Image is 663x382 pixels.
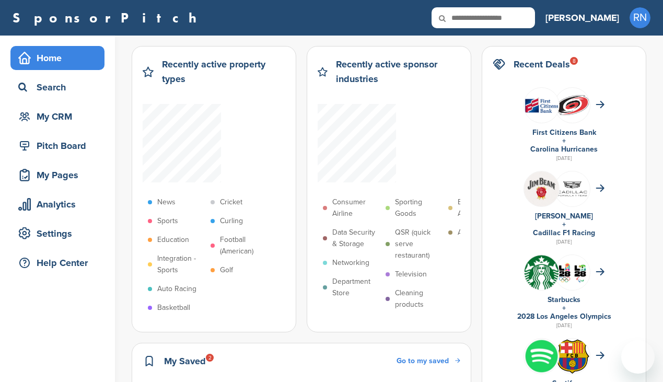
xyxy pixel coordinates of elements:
[220,215,243,227] p: Curling
[555,171,590,206] img: Fcgoatp8 400x400
[10,222,104,246] a: Settings
[517,312,611,321] a: 2028 Los Angeles Olympics
[530,145,598,154] a: Carolina Hurricanes
[562,304,566,312] a: +
[16,195,104,214] div: Analytics
[332,196,380,219] p: Consumer Airline
[220,196,242,208] p: Cricket
[562,136,566,145] a: +
[395,269,427,280] p: Television
[397,355,460,367] a: Go to my saved
[524,94,559,117] img: Open uri20141112 50798 148hg1y
[458,227,473,238] p: Auto
[157,196,176,208] p: News
[332,257,369,269] p: Networking
[16,107,104,126] div: My CRM
[555,94,590,116] img: Open uri20141112 64162 1shn62e?1415805732
[10,251,104,275] a: Help Center
[524,255,559,290] img: Open uri20141112 50798 1m0bak2
[395,196,443,219] p: Sporting Goods
[555,339,590,374] img: Open uri20141112 64162 1yeofb6?1415809477
[336,57,460,86] h2: Recently active sponsor industries
[220,264,233,276] p: Golf
[16,224,104,243] div: Settings
[16,78,104,97] div: Search
[395,227,443,261] p: QSR (quick serve restaurant)
[562,220,566,229] a: +
[332,276,380,299] p: Department Store
[10,134,104,158] a: Pitch Board
[10,75,104,99] a: Search
[524,171,559,206] img: Jyyddrmw 400x400
[493,154,635,163] div: [DATE]
[157,283,196,295] p: Auto Racing
[16,49,104,67] div: Home
[524,339,559,374] img: Vrpucdn2 400x400
[532,128,596,137] a: First Citizens Bank
[157,253,205,276] p: Integration - Sports
[10,105,104,129] a: My CRM
[16,166,104,184] div: My Pages
[535,212,593,221] a: [PERSON_NAME]
[164,354,206,368] h2: My Saved
[548,295,580,304] a: Starbucks
[533,228,595,237] a: Cadillac F1 Racing
[630,7,650,28] span: RN
[458,196,506,219] p: Bathroom Appliances
[332,227,380,250] p: Data Security & Storage
[16,253,104,272] div: Help Center
[395,287,443,310] p: Cleaning products
[157,215,178,227] p: Sports
[157,234,189,246] p: Education
[397,356,449,365] span: Go to my saved
[514,57,570,72] h2: Recent Deals
[545,6,619,29] a: [PERSON_NAME]
[206,354,214,362] div: 2
[220,234,268,257] p: Football (American)
[10,163,104,187] a: My Pages
[10,46,104,70] a: Home
[10,192,104,216] a: Analytics
[162,57,285,86] h2: Recently active property types
[545,10,619,25] h3: [PERSON_NAME]
[621,340,655,374] iframe: Button to launch messaging window
[493,321,635,330] div: [DATE]
[16,136,104,155] div: Pitch Board
[157,302,190,314] p: Basketball
[13,11,203,25] a: SponsorPitch
[555,255,590,290] img: Csrq75nh 400x400
[493,237,635,247] div: [DATE]
[570,57,578,65] div: 8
